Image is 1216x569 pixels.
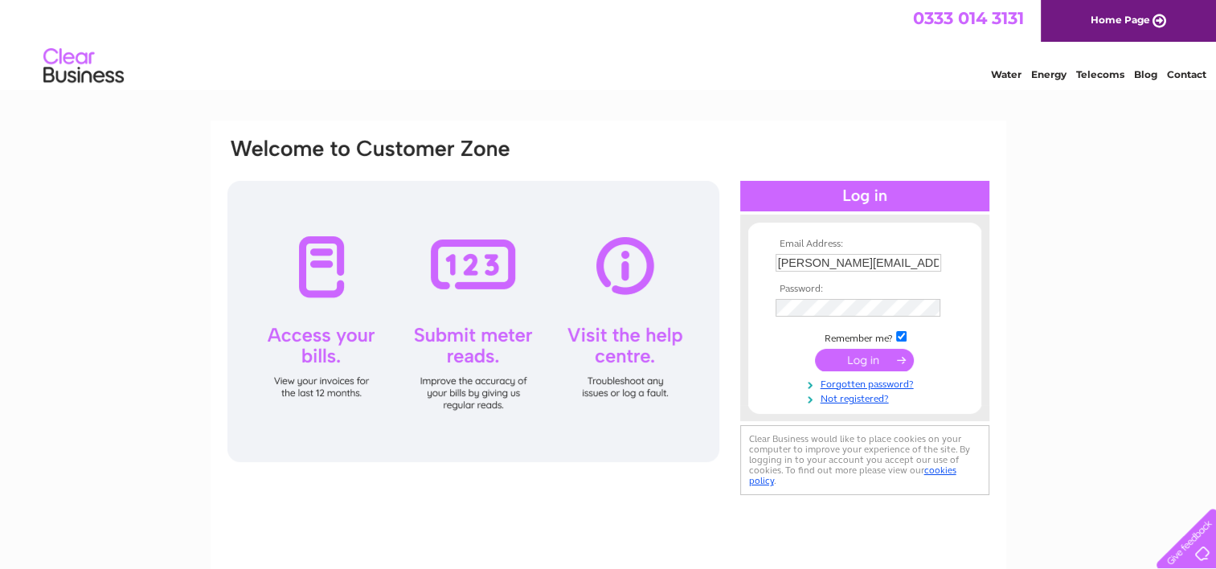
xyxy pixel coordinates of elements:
a: Not registered? [776,390,958,405]
a: Water [991,68,1022,80]
a: 0333 014 3131 [913,8,1024,28]
div: Clear Business is a trading name of Verastar Limited (registered in [GEOGRAPHIC_DATA] No. 3667643... [229,9,989,78]
img: logo.png [43,42,125,91]
th: Password: [772,284,958,295]
a: Energy [1031,68,1067,80]
th: Email Address: [772,239,958,250]
input: Submit [815,349,914,371]
a: Telecoms [1076,68,1124,80]
a: Blog [1134,68,1157,80]
a: cookies policy [749,465,956,486]
div: Clear Business would like to place cookies on your computer to improve your experience of the sit... [740,425,989,495]
a: Forgotten password? [776,375,958,391]
a: Contact [1167,68,1206,80]
td: Remember me? [772,329,958,345]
